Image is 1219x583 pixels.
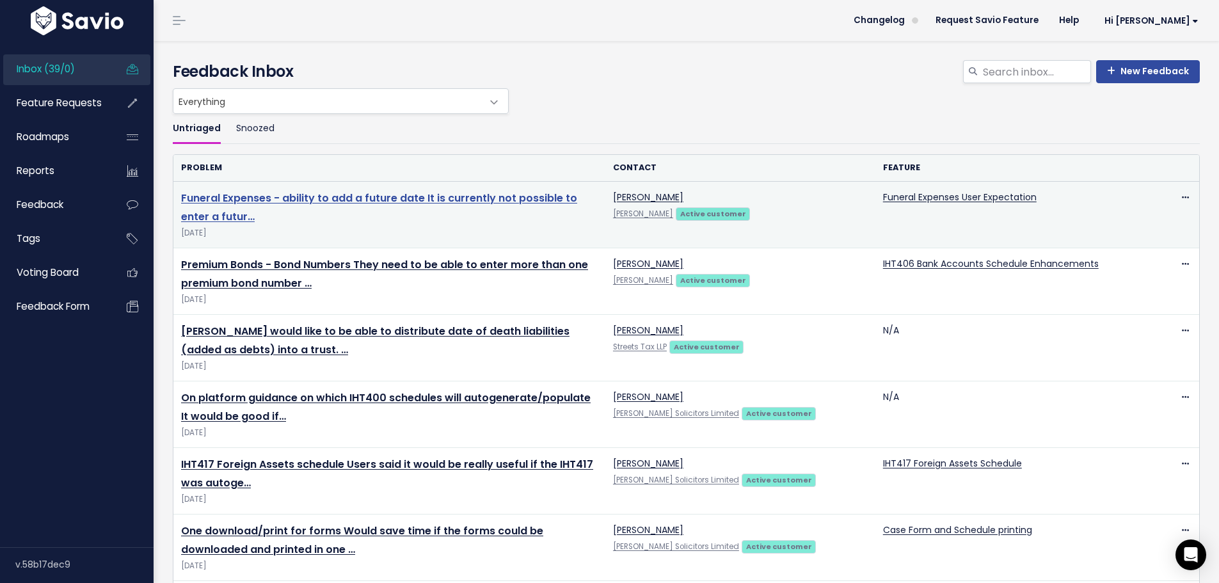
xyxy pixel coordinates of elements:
a: [PERSON_NAME] [613,457,683,470]
strong: Active customer [680,209,746,219]
a: Tags [3,224,106,253]
th: Feature [875,155,1145,181]
a: On platform guidance on which IHT400 schedules will autogenerate/populate It would be good if… [181,390,591,424]
span: Everything [173,89,482,113]
span: Hi [PERSON_NAME] [1104,16,1199,26]
td: N/A [875,381,1145,448]
span: Reports [17,164,54,177]
a: [PERSON_NAME] [613,257,683,270]
span: Feature Requests [17,96,102,109]
span: [DATE] [181,293,598,307]
a: Request Savio Feature [925,11,1049,30]
a: IHT406 Bank Accounts Schedule Enhancements [883,257,1099,270]
a: One download/print for forms Would save time if the forms could be downloaded and printed in one … [181,523,543,557]
a: Active customer [742,406,816,419]
img: logo-white.9d6f32f41409.svg [28,6,127,35]
strong: Active customer [746,475,812,485]
a: [PERSON_NAME] Solicitors Limited [613,541,739,552]
h4: Feedback Inbox [173,60,1200,83]
td: N/A [875,315,1145,381]
div: v.58b17dec9 [15,548,154,581]
span: Everything [173,88,509,114]
a: Feature Requests [3,88,106,118]
a: [PERSON_NAME] would like to be able to distribute date of death liabilities (added as debts) into... [181,324,570,357]
span: [DATE] [181,559,598,573]
ul: Filter feature requests [173,114,1200,144]
strong: Active customer [746,408,812,419]
span: Voting Board [17,266,79,279]
a: Reports [3,156,106,186]
input: Search inbox... [982,60,1091,83]
a: IHT417 Foreign Assets schedule Users said it would be really useful if the IHT417 was autoge… [181,457,593,490]
span: [DATE] [181,493,598,506]
a: [PERSON_NAME] [613,275,673,285]
span: Feedback [17,198,63,211]
a: IHT417 Foreign Assets Schedule [883,457,1022,470]
a: Help [1049,11,1089,30]
span: [DATE] [181,360,598,373]
span: [DATE] [181,227,598,240]
a: New Feedback [1096,60,1200,83]
a: Hi [PERSON_NAME] [1089,11,1209,31]
a: Feedback form [3,292,106,321]
a: [PERSON_NAME] [613,324,683,337]
a: [PERSON_NAME] Solicitors Limited [613,475,739,485]
a: Active customer [669,340,744,353]
a: Active customer [742,473,816,486]
a: Funeral Expenses - ability to add a future date It is currently not possible to enter a futur… [181,191,577,224]
span: Inbox (39/0) [17,62,75,76]
th: Contact [605,155,875,181]
a: Roadmaps [3,122,106,152]
a: Funeral Expenses User Expectation [883,191,1037,204]
a: Feedback [3,190,106,220]
strong: Active customer [746,541,812,552]
strong: Active customer [674,342,740,352]
div: Open Intercom Messenger [1175,539,1206,570]
a: Active customer [742,539,816,552]
a: Active customer [676,273,750,286]
a: Snoozed [236,114,275,144]
a: Streets Tax LLP [613,342,667,352]
span: Roadmaps [17,130,69,143]
a: Untriaged [173,114,221,144]
th: Problem [173,155,605,181]
span: Tags [17,232,40,245]
a: Inbox (39/0) [3,54,106,84]
a: [PERSON_NAME] [613,191,683,204]
a: [PERSON_NAME] [613,209,673,219]
a: Case Form and Schedule printing [883,523,1032,536]
a: [PERSON_NAME] [613,523,683,536]
a: Active customer [676,207,750,220]
span: Feedback form [17,299,90,313]
a: [PERSON_NAME] [613,390,683,403]
strong: Active customer [680,275,746,285]
span: Changelog [854,16,905,25]
a: Voting Board [3,258,106,287]
a: Premium Bonds - Bond Numbers They need to be able to enter more than one premium bond number … [181,257,588,291]
span: [DATE] [181,426,598,440]
a: [PERSON_NAME] Solicitors Limited [613,408,739,419]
